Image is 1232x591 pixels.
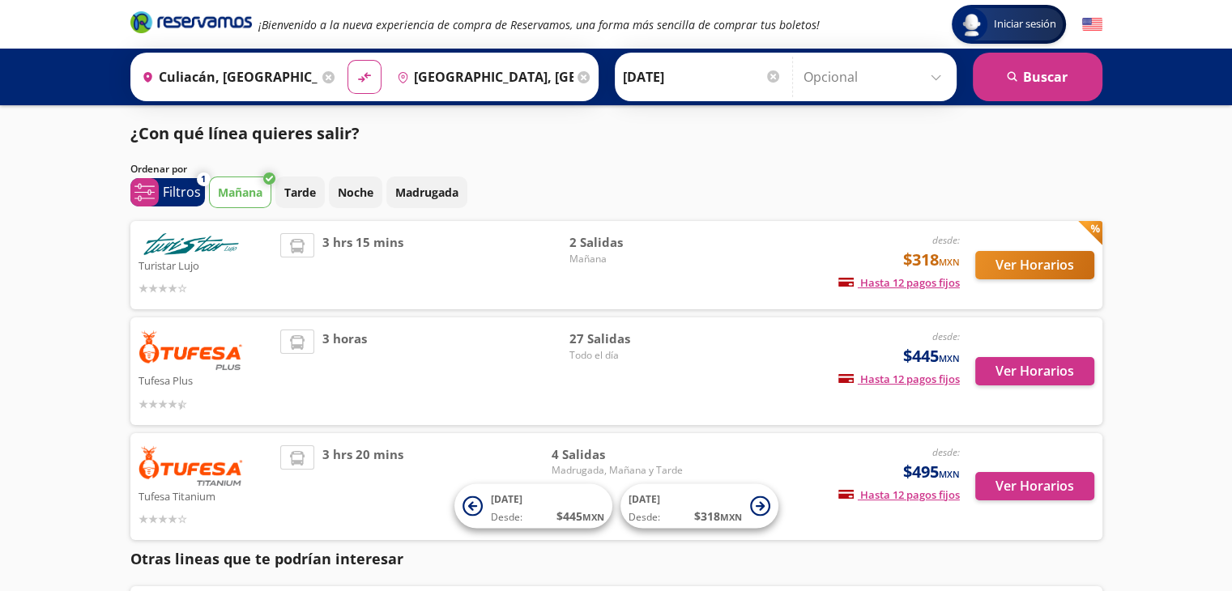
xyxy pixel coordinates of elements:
span: 4 Salidas [552,445,683,464]
span: $445 [903,344,960,368]
button: Ver Horarios [975,251,1094,279]
small: MXN [939,468,960,480]
p: ¿Con qué línea quieres salir? [130,121,360,146]
small: MXN [939,352,960,364]
span: 3 hrs 20 mins [322,445,403,529]
span: $318 [903,248,960,272]
span: Iniciar sesión [987,16,1063,32]
p: Tufesa Plus [139,370,273,389]
span: 1 [201,172,206,186]
p: Mañana [218,184,262,201]
input: Elegir Fecha [623,57,782,97]
p: Otras lineas que te podrían interesar [130,548,1102,570]
p: Tufesa Titanium [139,486,273,505]
p: Noche [338,184,373,201]
span: Hasta 12 pagos fijos [838,275,960,290]
span: $ 318 [694,508,742,525]
span: Todo el día [569,348,683,363]
span: $ 445 [556,508,604,525]
p: Turistar Lujo [139,255,273,274]
input: Buscar Origen [135,57,318,97]
span: 3 horas [322,330,367,413]
span: [DATE] [629,492,660,506]
button: 1Filtros [130,178,205,206]
span: Hasta 12 pagos fijos [838,372,960,386]
p: Madrugada [395,184,458,201]
span: Mañana [569,252,683,266]
span: Madrugada, Mañana y Tarde [552,463,683,478]
img: Tufesa Titanium [139,445,244,486]
small: MXN [939,256,960,268]
img: Turistar Lujo [139,233,244,255]
button: [DATE]Desde:$445MXN [454,484,612,529]
span: Hasta 12 pagos fijos [838,487,960,502]
button: Noche [329,176,382,208]
a: Brand Logo [130,10,252,39]
p: Ordenar por [130,162,187,176]
span: [DATE] [491,492,522,506]
em: ¡Bienvenido a la nueva experiencia de compra de Reservamos, una forma más sencilla de comprar tus... [258,17,820,32]
span: Desde: [491,510,522,525]
p: Filtros [163,182,201,202]
small: MXN [720,511,742,523]
button: Madrugada [386,176,467,208]
input: Opcional [804,57,949,97]
i: Brand Logo [130,10,252,34]
span: 3 hrs 15 mins [322,233,403,297]
em: desde: [932,330,960,343]
button: Mañana [209,176,271,208]
button: Tarde [275,176,325,208]
span: 2 Salidas [569,233,683,252]
button: English [1082,15,1102,35]
em: desde: [932,445,960,459]
span: 27 Salidas [569,330,683,348]
small: MXN [582,511,604,523]
input: Buscar Destino [390,57,573,97]
span: Desde: [629,510,660,525]
button: Buscar [973,53,1102,101]
button: [DATE]Desde:$318MXN [620,484,778,529]
p: Tarde [284,184,316,201]
button: Ver Horarios [975,357,1094,385]
span: $495 [903,460,960,484]
img: Tufesa Plus [139,330,244,370]
button: Ver Horarios [975,472,1094,500]
em: desde: [932,233,960,247]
